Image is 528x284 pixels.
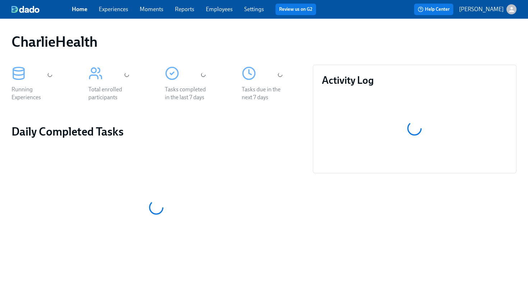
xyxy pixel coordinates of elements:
[140,6,163,13] a: Moments
[459,4,517,14] button: [PERSON_NAME]
[322,74,508,87] h3: Activity Log
[11,124,301,139] h2: Daily Completed Tasks
[11,33,98,50] h1: CharlieHealth
[244,6,264,13] a: Settings
[242,86,288,101] div: Tasks due in the next 7 days
[88,86,134,101] div: Total enrolled participants
[206,6,233,13] a: Employees
[175,6,194,13] a: Reports
[414,4,453,15] button: Help Center
[279,6,312,13] a: Review us on G2
[165,86,211,101] div: Tasks completed in the last 7 days
[11,6,40,13] img: dado
[418,6,450,13] span: Help Center
[11,6,72,13] a: dado
[275,4,316,15] button: Review us on G2
[72,6,87,13] a: Home
[459,5,504,13] p: [PERSON_NAME]
[11,86,57,101] div: Running Experiences
[99,6,128,13] a: Experiences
